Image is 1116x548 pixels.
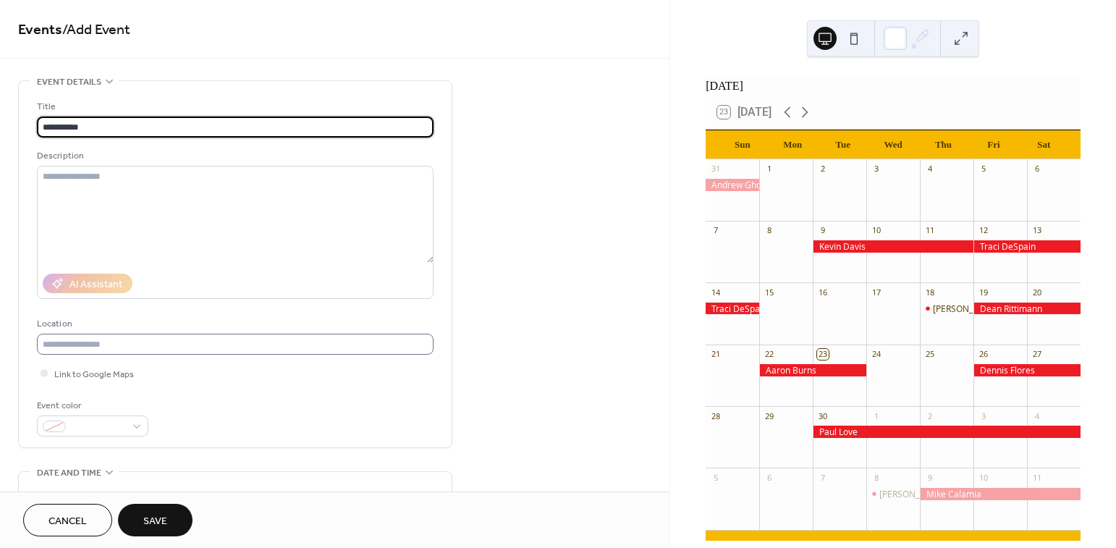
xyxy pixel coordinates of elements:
[817,472,828,483] div: 7
[710,349,721,360] div: 21
[978,225,989,236] div: 12
[871,225,882,236] div: 10
[920,303,973,315] div: Justin Gause
[62,16,130,44] span: / Add Event
[706,303,759,315] div: Traci DeSpain
[978,349,989,360] div: 26
[48,514,87,529] span: Cancel
[242,490,283,505] div: End date
[37,316,431,332] div: Location
[706,179,759,191] div: Andrew Gholson
[764,164,774,174] div: 1
[978,287,989,298] div: 19
[37,99,431,114] div: Title
[817,164,828,174] div: 2
[1031,225,1042,236] div: 13
[871,472,882,483] div: 8
[37,465,101,481] span: Date and time
[23,504,112,536] button: Cancel
[973,364,1081,376] div: Dennis Flores
[868,130,918,159] div: Wed
[1031,349,1042,360] div: 27
[871,410,882,421] div: 1
[871,287,882,298] div: 17
[1019,130,1069,159] div: Sat
[918,130,968,159] div: Thu
[759,364,866,376] div: Aaron Burns
[54,367,134,382] span: Link to Google Maps
[924,349,935,360] div: 25
[706,77,1081,95] div: [DATE]
[817,349,828,360] div: 23
[924,225,935,236] div: 11
[871,164,882,174] div: 3
[118,504,193,536] button: Save
[1031,472,1042,483] div: 11
[968,130,1018,159] div: Fri
[710,287,721,298] div: 14
[924,287,935,298] div: 18
[817,225,828,236] div: 9
[717,130,767,159] div: Sun
[978,410,989,421] div: 3
[879,488,947,500] div: [PERSON_NAME]
[924,410,935,421] div: 2
[710,410,721,421] div: 28
[37,75,101,90] span: Event details
[37,490,82,505] div: Start date
[813,240,973,253] div: Kevin Davis
[920,488,1081,500] div: Mike Calamia
[924,164,935,174] div: 4
[933,303,1001,315] div: [PERSON_NAME]
[764,287,774,298] div: 15
[37,148,431,164] div: Description
[764,472,774,483] div: 6
[871,349,882,360] div: 24
[768,130,818,159] div: Mon
[973,303,1081,315] div: Dean Rittimann
[866,488,920,500] div: Justin Gause
[18,16,62,44] a: Events
[818,130,868,159] div: Tue
[1031,164,1042,174] div: 6
[924,472,935,483] div: 9
[817,287,828,298] div: 16
[1031,287,1042,298] div: 20
[764,225,774,236] div: 8
[710,472,721,483] div: 5
[710,164,721,174] div: 31
[764,349,774,360] div: 22
[813,426,1081,438] div: Paul Love
[973,240,1081,253] div: Traci DeSpain
[978,164,989,174] div: 5
[817,410,828,421] div: 30
[764,410,774,421] div: 29
[978,472,989,483] div: 10
[37,398,145,413] div: Event color
[1031,410,1042,421] div: 4
[143,514,167,529] span: Save
[710,225,721,236] div: 7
